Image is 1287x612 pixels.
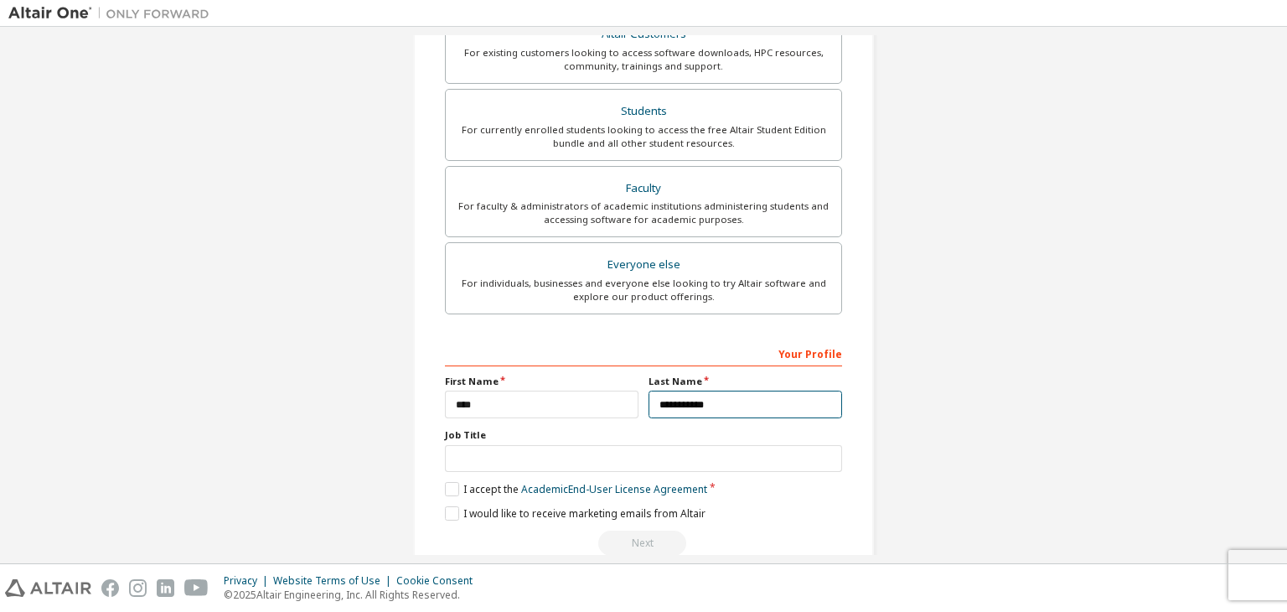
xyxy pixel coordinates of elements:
[456,277,831,303] div: For individuals, businesses and everyone else looking to try Altair software and explore our prod...
[445,482,707,496] label: I accept the
[445,428,842,442] label: Job Title
[184,579,209,597] img: youtube.svg
[456,200,831,226] div: For faculty & administrators of academic institutions administering students and accessing softwa...
[456,177,831,200] div: Faculty
[157,579,174,597] img: linkedin.svg
[129,579,147,597] img: instagram.svg
[456,100,831,123] div: Students
[5,579,91,597] img: altair_logo.svg
[101,579,119,597] img: facebook.svg
[456,46,831,73] div: For existing customers looking to access software downloads, HPC resources, community, trainings ...
[273,574,396,588] div: Website Terms of Use
[445,340,842,366] div: Your Profile
[396,574,483,588] div: Cookie Consent
[445,531,842,556] div: Read and acccept EULA to continue
[8,5,218,22] img: Altair One
[445,375,638,388] label: First Name
[521,482,707,496] a: Academic End-User License Agreement
[456,123,831,150] div: For currently enrolled students looking to access the free Altair Student Edition bundle and all ...
[649,375,842,388] label: Last Name
[224,588,483,602] p: © 2025 Altair Engineering, Inc. All Rights Reserved.
[456,253,831,277] div: Everyone else
[224,574,273,588] div: Privacy
[445,506,706,521] label: I would like to receive marketing emails from Altair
